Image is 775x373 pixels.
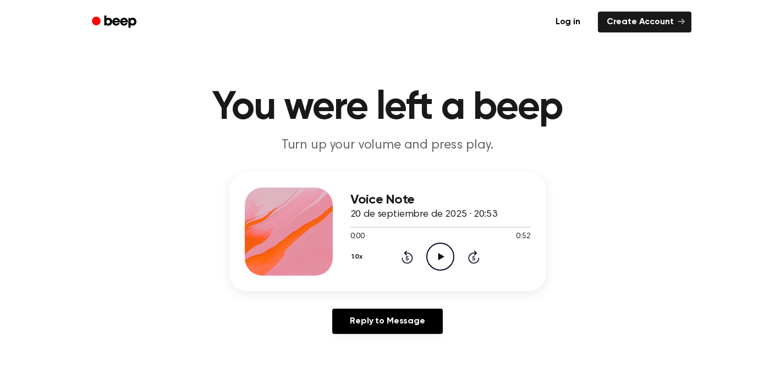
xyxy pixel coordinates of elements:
button: 1.0x [350,248,367,266]
a: Reply to Message [332,309,442,334]
h3: Voice Note [350,193,531,207]
span: 20 de septiembre de 2025 · 20:53 [350,210,497,220]
p: Turn up your volume and press play. [177,136,599,155]
a: Beep [84,12,146,33]
h1: You were left a beep [106,88,669,128]
span: 0:00 [350,231,365,243]
span: 0:52 [516,231,530,243]
a: Create Account [598,12,691,32]
a: Log in [545,9,591,35]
